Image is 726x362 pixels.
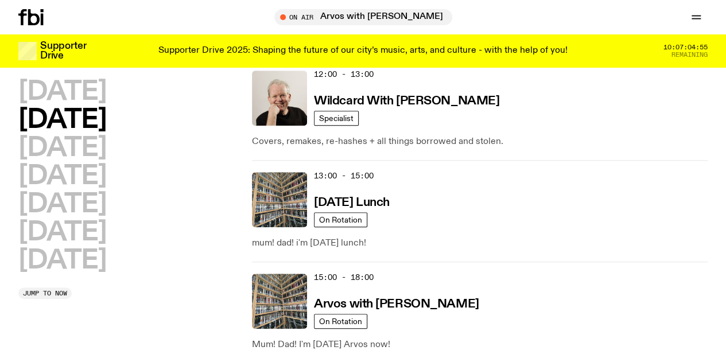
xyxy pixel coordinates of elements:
a: [DATE] Lunch [314,194,390,209]
p: Covers, remakes, re-hashes + all things borrowed and stolen. [252,135,708,149]
h3: Arvos with [PERSON_NAME] [314,298,479,310]
a: Arvos with [PERSON_NAME] [314,296,479,310]
button: [DATE] [18,192,106,217]
span: Jump to now [23,290,67,297]
h3: Supporter Drive [40,41,86,61]
a: On Rotation [314,314,367,329]
p: mum! dad! i'm [DATE] lunch! [252,236,708,250]
a: Specialist [314,111,359,126]
h3: [DATE] Lunch [314,197,390,209]
span: Specialist [319,114,354,123]
span: 10:07:04:55 [663,44,708,50]
button: [DATE] [18,220,106,246]
span: 12:00 - 13:00 [314,69,374,80]
span: 13:00 - 15:00 [314,170,374,181]
button: Jump to now [18,287,72,299]
p: Supporter Drive 2025: Shaping the future of our city’s music, arts, and culture - with the help o... [158,46,568,56]
button: [DATE] [18,107,106,133]
button: [DATE] [18,135,106,161]
button: [DATE] [18,248,106,274]
img: A corner shot of the fbi music library [252,172,307,227]
p: Mum! Dad! I'm [DATE] Arvos now! [252,338,708,352]
button: On AirArvos with [PERSON_NAME] [274,9,452,25]
img: Stuart is smiling charmingly, wearing a black t-shirt against a stark white background. [252,71,307,126]
img: A corner shot of the fbi music library [252,274,307,329]
button: [DATE] [18,164,106,189]
span: Remaining [671,52,708,58]
a: On Rotation [314,212,367,227]
a: Wildcard With [PERSON_NAME] [314,93,499,107]
button: [DATE] [18,79,106,105]
span: On Rotation [319,216,362,224]
span: On Rotation [319,317,362,326]
span: 15:00 - 18:00 [314,272,374,283]
h3: Wildcard With [PERSON_NAME] [314,95,499,107]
